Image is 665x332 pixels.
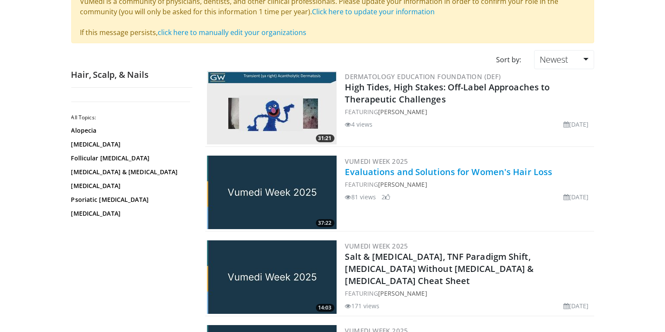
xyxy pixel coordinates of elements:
a: [MEDICAL_DATA] & [MEDICAL_DATA] [71,168,188,176]
img: 7734f883-3b04-481a-beff-332556feca0d.300x170_q85_crop-smart_upscale.jpg [207,71,337,144]
a: Evaluations and Solutions for Women's Hair Loss [345,166,553,178]
a: Click here to update your information [312,7,435,16]
div: FEATURING [345,107,592,116]
a: [MEDICAL_DATA] [71,182,188,190]
a: [PERSON_NAME] [378,289,427,297]
h2: Hair, Scalp, & Nails [71,69,192,80]
span: 31:21 [316,134,334,142]
a: Psoriatic [MEDICAL_DATA] [71,195,188,204]
h2: All Topics: [71,114,190,121]
li: [DATE] [563,120,589,129]
a: 31:21 [207,71,337,144]
li: 2 [382,192,390,201]
div: FEATURING [345,180,592,189]
a: Dermatology Education Foundation (DEF) [345,72,501,81]
a: Salt & [MEDICAL_DATA], TNF Paradigm Shift, [MEDICAL_DATA] Without [MEDICAL_DATA] & [MEDICAL_DATA]... [345,251,534,287]
li: 81 views [345,192,376,201]
span: 37:22 [316,219,334,227]
li: [DATE] [563,192,589,201]
span: 14:03 [316,304,334,312]
div: Sort by: [490,50,528,69]
a: Newest [534,50,594,69]
li: [DATE] [563,301,589,310]
li: 171 views [345,301,380,310]
a: Follicular [MEDICAL_DATA] [71,154,188,163]
a: [PERSON_NAME] [378,108,427,116]
span: Newest [540,54,568,65]
a: [MEDICAL_DATA] [71,209,188,218]
li: 4 views [345,120,373,129]
a: Vumedi Week 2025 [345,157,408,166]
a: 14:03 [207,240,337,314]
img: e6206b8a-9232-4739-9b37-e398ee393258.jpg.300x170_q85_crop-smart_upscale.jpg [207,240,337,314]
a: [PERSON_NAME] [378,180,427,188]
a: Vumedi Week 2025 [345,242,408,250]
a: High Tides, High Stakes: Off-Label Approaches to Therapeutic Challenges [345,81,550,105]
a: 37:22 [207,156,337,229]
a: click here to manually edit your organizations [158,28,307,37]
a: [MEDICAL_DATA] [71,140,188,149]
a: Alopecia [71,126,188,135]
img: 4dd4c714-532f-44da-96b3-d887f22c4efa.jpg.300x170_q85_crop-smart_upscale.jpg [207,156,337,229]
div: FEATURING [345,289,592,298]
